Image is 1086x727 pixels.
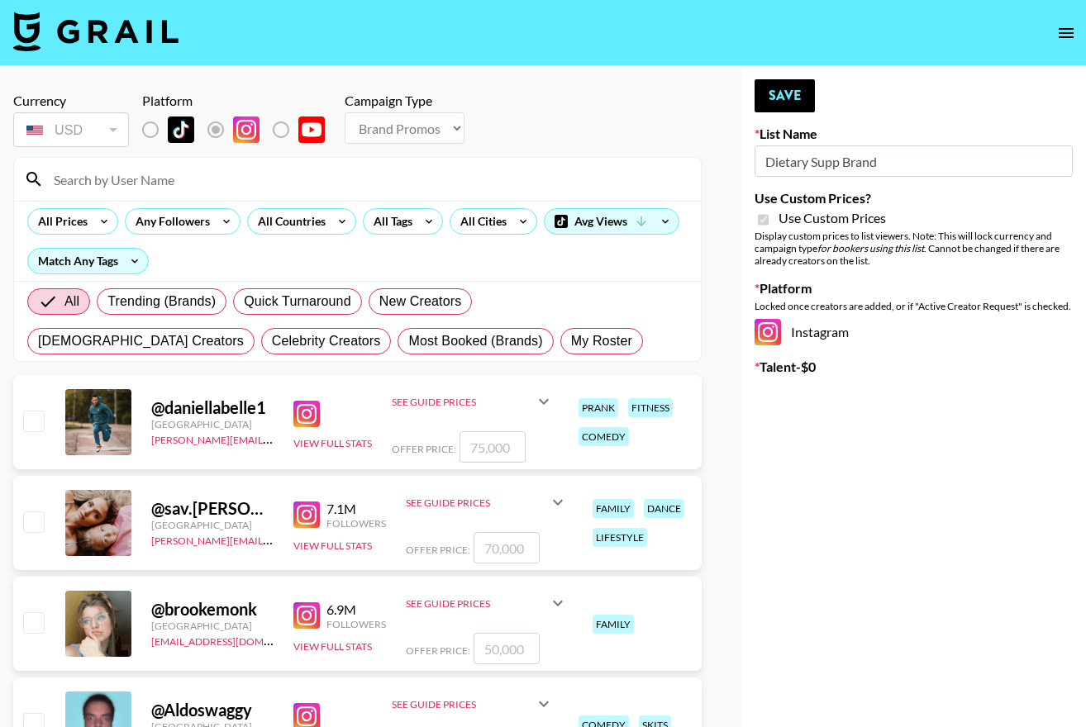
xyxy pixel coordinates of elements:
[151,620,274,632] div: [GEOGRAPHIC_DATA]
[545,209,679,234] div: Avg Views
[168,116,194,143] img: TikTok
[151,531,396,547] a: [PERSON_NAME][EMAIL_ADDRESS][DOMAIN_NAME]
[38,331,244,351] span: [DEMOGRAPHIC_DATA] Creators
[293,501,320,528] img: Instagram
[460,431,526,463] input: 75,000
[644,499,684,518] div: dance
[628,398,673,417] div: fitness
[107,292,216,311] span: Trending (Brands)
[755,300,1073,312] div: Locked once creators are added, or if "Active Creator Request" is checked.
[450,209,510,234] div: All Cities
[28,209,91,234] div: All Prices
[392,396,534,408] div: See Guide Prices
[817,242,924,254] em: for bookers using this list
[755,319,1073,345] div: Instagram
[474,532,540,563] input: 70,000
[406,497,548,509] div: See Guide Prices
[293,640,372,653] button: View Full Stats
[392,684,554,724] div: See Guide Prices
[64,292,79,311] span: All
[755,190,1073,207] label: Use Custom Prices?
[1050,17,1083,50] button: open drawer
[44,166,691,192] input: Search by User Name
[151,498,274,519] div: @ sav.[PERSON_NAME]
[779,210,886,226] span: Use Custom Prices
[17,116,126,145] div: USD
[151,519,274,531] div: [GEOGRAPHIC_DATA]
[755,79,815,112] button: Save
[326,517,386,530] div: Followers
[408,331,542,351] span: Most Booked (Brands)
[326,618,386,630] div: Followers
[406,482,568,522] div: See Guide Prices
[13,93,129,109] div: Currency
[755,126,1073,142] label: List Name
[593,615,634,634] div: family
[28,249,148,273] div: Match Any Tags
[293,437,372,449] button: View Full Stats
[244,292,351,311] span: Quick Turnaround
[392,443,456,455] span: Offer Price:
[593,528,647,547] div: lifestyle
[392,382,554,421] div: See Guide Prices
[579,398,618,417] div: prank
[571,331,632,351] span: My Roster
[345,93,464,109] div: Campaign Type
[151,430,396,446] a: [PERSON_NAME][EMAIL_ADDRESS][DOMAIN_NAME]
[151,599,274,620] div: @ brookemonk
[151,397,274,418] div: @ daniellabelle1
[326,601,386,618] div: 6.9M
[755,319,781,345] img: Instagram
[406,544,470,556] span: Offer Price:
[579,427,629,446] div: comedy
[755,359,1073,375] label: Talent - $ 0
[13,109,129,150] div: Currency is locked to USD
[406,644,470,657] span: Offer Price:
[474,633,540,664] input: 50,000
[151,632,317,648] a: [EMAIL_ADDRESS][DOMAIN_NAME]
[364,209,416,234] div: All Tags
[126,209,213,234] div: Any Followers
[593,499,634,518] div: family
[233,116,260,143] img: Instagram
[293,401,320,427] img: Instagram
[392,698,534,710] div: See Guide Prices
[151,700,274,720] div: @ Aldoswaggy
[293,602,320,629] img: Instagram
[293,539,372,552] button: View Full Stats
[248,209,329,234] div: All Countries
[755,230,1073,267] div: Display custom prices to list viewers. Note: This will lock currency and campaign type . Cannot b...
[326,501,386,517] div: 7.1M
[142,93,338,109] div: Platform
[151,418,274,430] div: [GEOGRAPHIC_DATA]
[379,292,462,311] span: New Creators
[142,112,338,147] div: List locked to Instagram.
[13,12,179,51] img: Grail Talent
[406,583,568,623] div: See Guide Prices
[298,116,325,143] img: YouTube
[755,280,1073,297] label: Platform
[406,597,548,610] div: See Guide Prices
[272,331,381,351] span: Celebrity Creators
